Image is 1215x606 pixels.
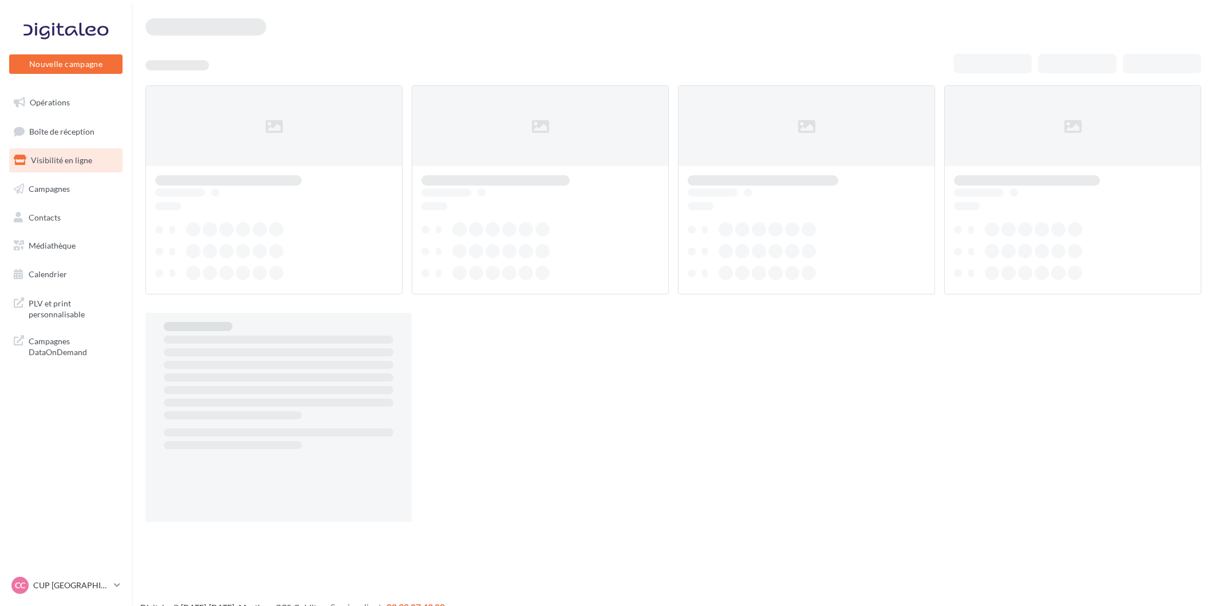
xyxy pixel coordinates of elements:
a: Médiathèque [7,234,125,258]
a: Campagnes DataOnDemand [7,329,125,363]
a: Boîte de réception [7,119,125,144]
a: Calendrier [7,262,125,286]
span: Boîte de réception [29,126,94,136]
a: Opérations [7,90,125,115]
p: CUP [GEOGRAPHIC_DATA] [33,580,109,591]
a: CC CUP [GEOGRAPHIC_DATA] [9,574,123,596]
a: Campagnes [7,177,125,201]
span: Visibilité en ligne [31,155,92,165]
button: Nouvelle campagne [9,54,123,74]
span: Médiathèque [29,241,76,250]
span: Calendrier [29,269,67,279]
a: Contacts [7,206,125,230]
span: Contacts [29,212,61,222]
a: PLV et print personnalisable [7,291,125,325]
a: Visibilité en ligne [7,148,125,172]
span: Campagnes [29,184,70,194]
span: Opérations [30,97,70,107]
span: PLV et print personnalisable [29,296,118,320]
span: CC [15,580,25,591]
span: Campagnes DataOnDemand [29,333,118,358]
